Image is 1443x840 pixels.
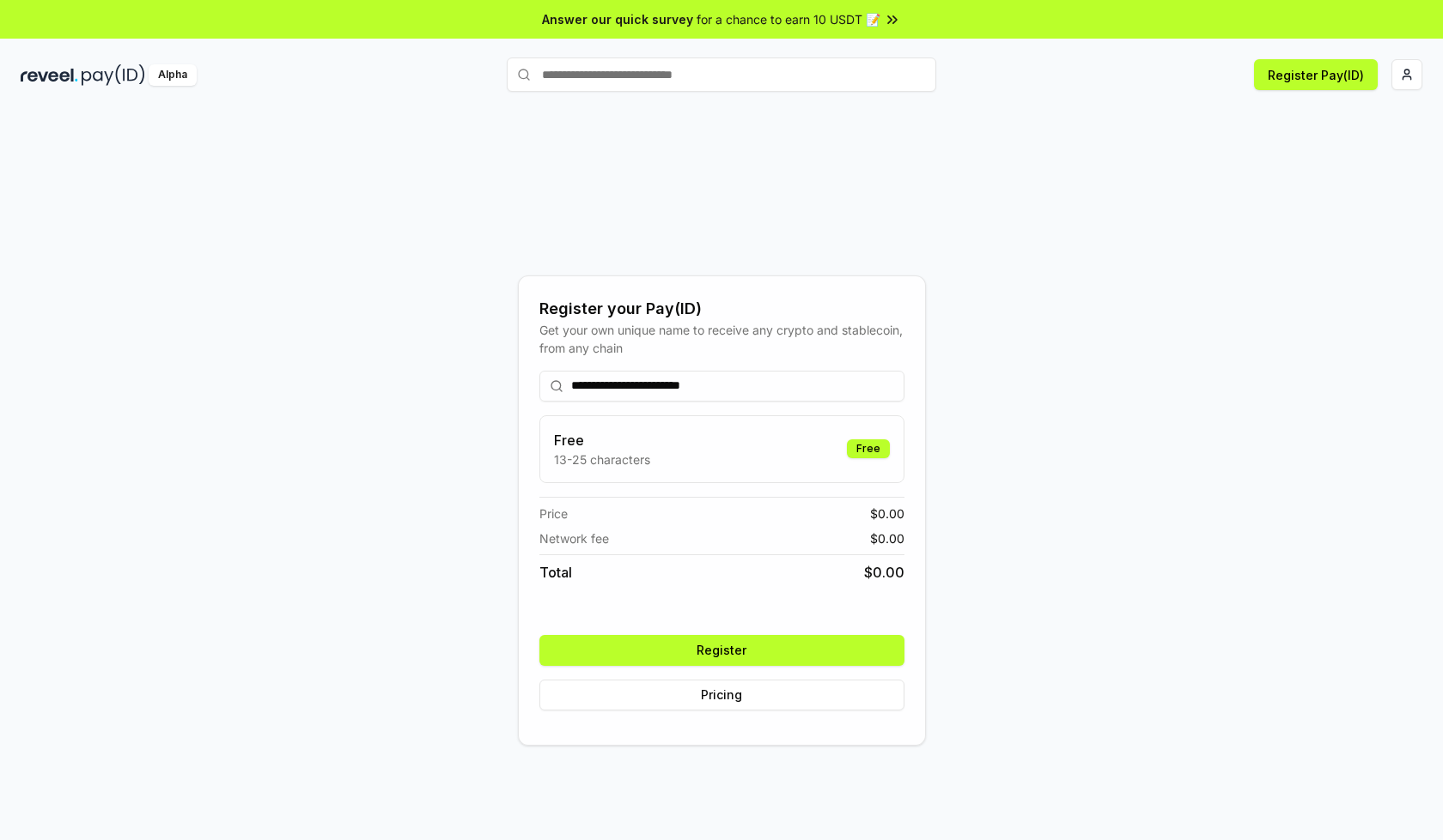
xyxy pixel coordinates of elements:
span: for a chance to earn 10 USDT 📝 [697,10,880,28]
h3: Free [554,430,650,450]
div: Get your own unique name to receive any crypto and stablecoin, from any chain [539,321,904,357]
button: Register Pay(ID) [1254,59,1378,90]
img: pay_id [82,64,145,86]
span: $ 0.00 [870,505,904,523]
span: Price [539,505,568,523]
span: $ 0.00 [870,529,904,547]
div: Free [847,439,890,458]
button: Register [539,635,904,666]
div: Register your Pay(ID) [539,297,904,321]
div: Alpha [149,64,197,86]
span: Network fee [539,529,609,547]
span: Total [539,562,572,583]
span: $ 0.00 [864,562,904,583]
p: 13-25 characters [554,450,650,468]
img: reveel_dark [21,64,78,86]
span: Answer our quick survey [542,10,693,28]
button: Pricing [539,680,904,710]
